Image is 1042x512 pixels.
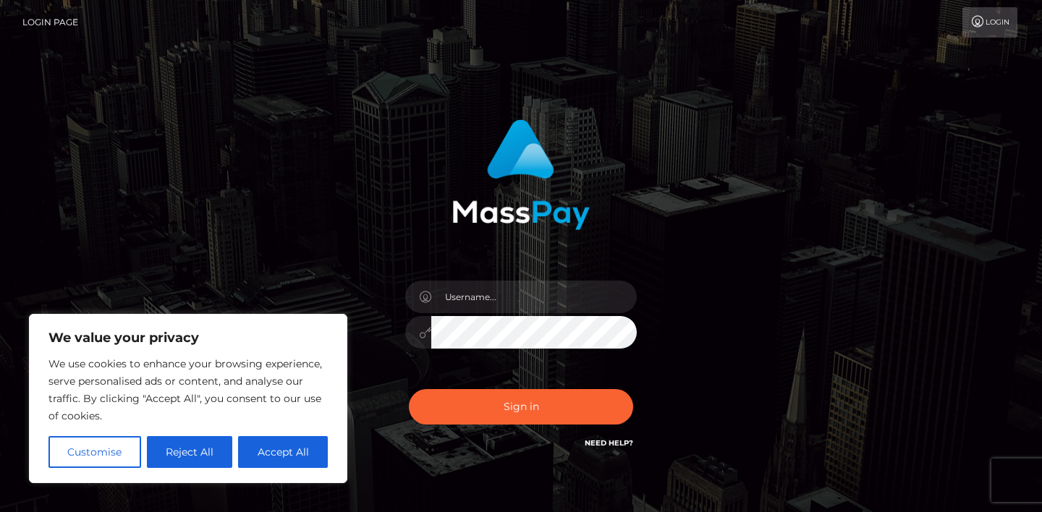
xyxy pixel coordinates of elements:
[48,436,141,468] button: Customise
[147,436,233,468] button: Reject All
[452,119,590,230] img: MassPay Login
[962,7,1017,38] a: Login
[585,438,633,448] a: Need Help?
[48,355,328,424] p: We use cookies to enhance your browsing experience, serve personalised ads or content, and analys...
[22,7,78,38] a: Login Page
[48,329,328,346] p: We value your privacy
[431,281,637,313] input: Username...
[409,389,633,424] button: Sign in
[29,314,347,483] div: We value your privacy
[238,436,328,468] button: Accept All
